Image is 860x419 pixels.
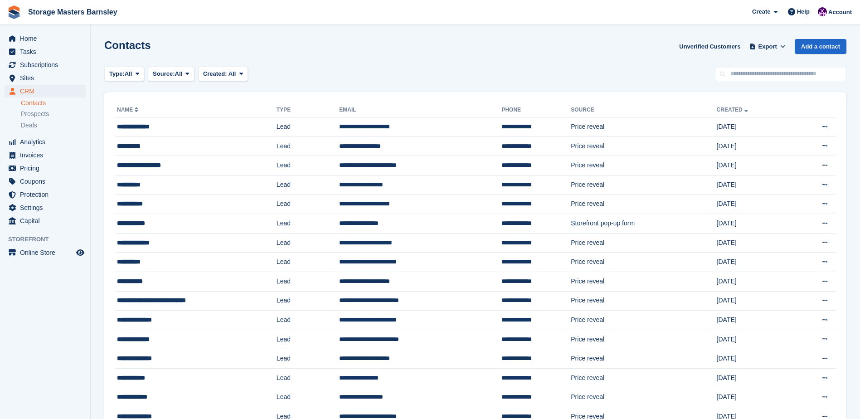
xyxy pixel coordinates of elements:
[571,272,716,291] td: Price reveal
[5,45,86,58] a: menu
[20,214,74,227] span: Capital
[717,214,792,234] td: [DATE]
[758,42,777,51] span: Export
[571,214,716,234] td: Storefront pop-up form
[7,5,21,19] img: stora-icon-8386f47178a22dfd0bd8f6a31ec36ba5ce8667c1dd55bd0f319d3a0aa187defe.svg
[117,107,140,113] a: Name
[20,188,74,201] span: Protection
[20,149,74,161] span: Invoices
[717,311,792,330] td: [DATE]
[717,330,792,349] td: [DATE]
[277,103,339,117] th: Type
[277,253,339,272] td: Lead
[21,121,37,130] span: Deals
[5,175,86,188] a: menu
[5,136,86,148] a: menu
[571,368,716,388] td: Price reveal
[20,45,74,58] span: Tasks
[5,188,86,201] a: menu
[339,103,501,117] th: Email
[20,72,74,84] span: Sites
[675,39,744,54] a: Unverified Customers
[277,272,339,291] td: Lead
[20,85,74,97] span: CRM
[571,103,716,117] th: Source
[277,388,339,407] td: Lead
[571,195,716,214] td: Price reveal
[571,136,716,156] td: Price reveal
[717,388,792,407] td: [DATE]
[24,5,121,19] a: Storage Masters Barnsley
[198,67,248,82] button: Created: All
[20,136,74,148] span: Analytics
[5,58,86,71] a: menu
[795,39,846,54] a: Add a contact
[21,110,49,118] span: Prospects
[20,32,74,45] span: Home
[501,103,571,117] th: Phone
[5,246,86,259] a: menu
[277,175,339,195] td: Lead
[717,195,792,214] td: [DATE]
[717,253,792,272] td: [DATE]
[717,349,792,369] td: [DATE]
[20,246,74,259] span: Online Store
[277,233,339,253] td: Lead
[277,291,339,311] td: Lead
[571,117,716,137] td: Price reveal
[277,311,339,330] td: Lead
[717,272,792,291] td: [DATE]
[21,99,86,107] a: Contacts
[5,201,86,214] a: menu
[5,72,86,84] a: menu
[148,67,194,82] button: Source: All
[5,149,86,161] a: menu
[20,175,74,188] span: Coupons
[717,368,792,388] td: [DATE]
[104,39,151,51] h1: Contacts
[104,67,144,82] button: Type: All
[5,32,86,45] a: menu
[277,156,339,175] td: Lead
[717,156,792,175] td: [DATE]
[571,349,716,369] td: Price reveal
[277,195,339,214] td: Lead
[277,368,339,388] td: Lead
[717,233,792,253] td: [DATE]
[20,201,74,214] span: Settings
[5,214,86,227] a: menu
[228,70,236,77] span: All
[75,247,86,258] a: Preview store
[175,69,183,78] span: All
[828,8,852,17] span: Account
[571,253,716,272] td: Price reveal
[5,85,86,97] a: menu
[109,69,125,78] span: Type:
[571,388,716,407] td: Price reveal
[752,7,770,16] span: Create
[818,7,827,16] img: Louise Masters
[571,175,716,195] td: Price reveal
[277,214,339,234] td: Lead
[717,136,792,156] td: [DATE]
[20,58,74,71] span: Subscriptions
[748,39,787,54] button: Export
[571,156,716,175] td: Price reveal
[277,349,339,369] td: Lead
[5,162,86,175] a: menu
[8,235,90,244] span: Storefront
[797,7,810,16] span: Help
[21,121,86,130] a: Deals
[203,70,227,77] span: Created:
[717,291,792,311] td: [DATE]
[571,311,716,330] td: Price reveal
[571,291,716,311] td: Price reveal
[125,69,132,78] span: All
[153,69,175,78] span: Source:
[571,330,716,349] td: Price reveal
[20,162,74,175] span: Pricing
[717,175,792,195] td: [DATE]
[717,107,750,113] a: Created
[277,330,339,349] td: Lead
[277,117,339,137] td: Lead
